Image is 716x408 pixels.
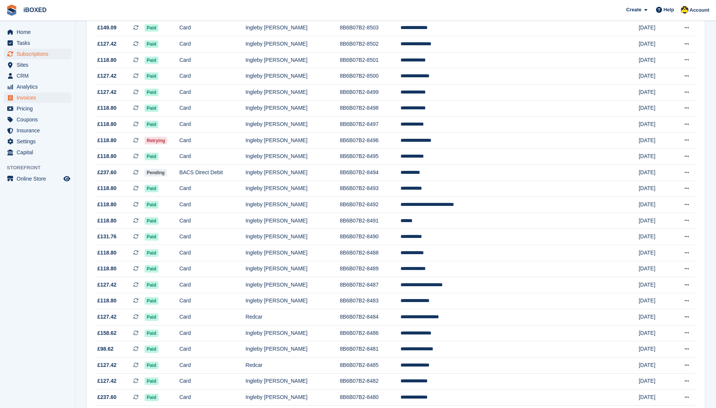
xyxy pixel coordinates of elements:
span: Paid [145,233,159,241]
td: Card [179,132,245,149]
td: [DATE] [639,84,671,100]
span: £127.42 [97,72,117,80]
td: Card [179,357,245,374]
span: Paid [145,330,159,337]
td: 8B6B07B2-8485 [340,357,400,374]
td: [DATE] [639,100,671,117]
td: [DATE] [639,357,671,374]
td: Ingleby [PERSON_NAME] [245,373,340,390]
span: £118.80 [97,56,117,64]
span: Paid [145,345,159,353]
span: Paid [145,313,159,321]
td: 8B6B07B2-8488 [340,245,400,261]
td: [DATE] [639,52,671,68]
td: Redcar [245,357,340,374]
td: [DATE] [639,373,671,390]
td: 8B6B07B2-8482 [340,373,400,390]
td: Card [179,181,245,197]
span: Paid [145,394,159,401]
td: Card [179,341,245,357]
td: Ingleby [PERSON_NAME] [245,117,340,133]
td: Ingleby [PERSON_NAME] [245,20,340,36]
img: Katie Brown [681,6,688,14]
td: [DATE] [639,341,671,357]
td: Card [179,20,245,36]
span: Retrying [145,137,168,144]
span: Paid [145,104,159,112]
a: menu [4,92,71,103]
td: [DATE] [639,293,671,309]
span: Subscriptions [17,49,62,59]
span: Paid [145,57,159,64]
span: £127.42 [97,377,117,385]
td: 8B6B07B2-8495 [340,149,400,165]
td: Ingleby [PERSON_NAME] [245,341,340,357]
span: £118.80 [97,265,117,273]
td: [DATE] [639,261,671,277]
td: Card [179,36,245,52]
span: Paid [145,249,159,257]
a: menu [4,136,71,147]
span: £127.42 [97,313,117,321]
td: Card [179,84,245,100]
img: stora-icon-8386f47178a22dfd0bd8f6a31ec36ba5ce8667c1dd55bd0f319d3a0aa187defe.svg [6,5,17,16]
a: Preview store [62,174,71,183]
td: 8B6B07B2-8491 [340,213,400,229]
td: Ingleby [PERSON_NAME] [245,181,340,197]
span: Tasks [17,38,62,48]
a: menu [4,173,71,184]
td: [DATE] [639,197,671,213]
td: 8B6B07B2-8503 [340,20,400,36]
a: iBOXED [20,4,49,16]
span: Settings [17,136,62,147]
span: CRM [17,71,62,81]
td: 8B6B07B2-8484 [340,309,400,325]
span: Home [17,27,62,37]
a: menu [4,114,71,125]
span: £127.42 [97,88,117,96]
span: Paid [145,362,159,369]
a: menu [4,81,71,92]
td: [DATE] [639,390,671,406]
td: 8B6B07B2-8486 [340,325,400,341]
td: Ingleby [PERSON_NAME] [245,164,340,181]
span: £118.80 [97,137,117,144]
td: Ingleby [PERSON_NAME] [245,68,340,84]
a: menu [4,38,71,48]
span: Paid [145,217,159,225]
td: Ingleby [PERSON_NAME] [245,52,340,68]
td: Card [179,373,245,390]
span: Paid [145,72,159,80]
td: Ingleby [PERSON_NAME] [245,325,340,341]
span: Paid [145,377,159,385]
span: Paid [145,185,159,192]
td: [DATE] [639,309,671,325]
td: [DATE] [639,213,671,229]
span: £158.62 [97,329,117,337]
span: Account [690,6,709,14]
span: Online Store [17,173,62,184]
td: 8B6B07B2-8487 [340,277,400,293]
span: £118.80 [97,152,117,160]
span: £149.09 [97,24,117,32]
td: 8B6B07B2-8494 [340,164,400,181]
span: Paid [145,281,159,289]
span: £118.80 [97,201,117,209]
a: menu [4,27,71,37]
a: menu [4,147,71,158]
td: Ingleby [PERSON_NAME] [245,132,340,149]
span: Paid [145,201,159,209]
span: Analytics [17,81,62,92]
td: Ingleby [PERSON_NAME] [245,197,340,213]
td: 8B6B07B2-8493 [340,181,400,197]
td: [DATE] [639,325,671,341]
td: [DATE] [639,245,671,261]
span: Sites [17,60,62,70]
td: Ingleby [PERSON_NAME] [245,293,340,309]
span: £118.80 [97,184,117,192]
span: £98.62 [97,345,114,353]
td: 8B6B07B2-8492 [340,197,400,213]
td: Card [179,100,245,117]
span: Paid [145,153,159,160]
span: £127.42 [97,281,117,289]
